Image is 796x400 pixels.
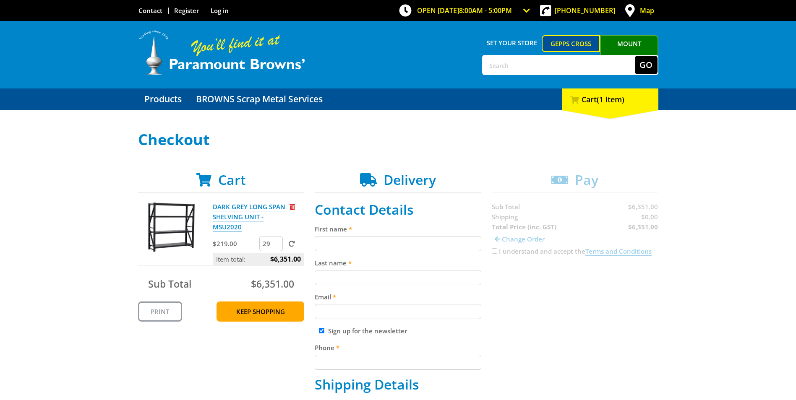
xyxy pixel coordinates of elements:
span: (1 item) [597,94,624,104]
a: Go to the registration page [174,6,199,15]
input: Please enter your first name. [315,236,481,251]
a: Mount [PERSON_NAME] [600,35,658,67]
label: First name [315,224,481,234]
a: Keep Shopping [217,301,304,322]
a: Print [138,301,182,322]
h2: Shipping Details [315,377,481,392]
div: Cart [562,88,658,110]
span: Set your store [482,35,542,50]
a: DARK GREY LONG SPAN SHELVING UNIT - MSU2020 [213,203,285,231]
input: Please enter your telephone number. [315,355,481,370]
input: Please enter your email address. [315,304,481,319]
a: Gepps Cross [542,35,600,52]
img: Paramount Browns' [138,29,306,76]
p: Item total: [213,253,304,265]
p: $219.00 [213,239,258,249]
label: Phone [315,343,481,353]
span: Sub Total [148,277,191,291]
span: $6,351.00 [251,277,294,291]
label: Last name [315,258,481,268]
a: Go to the Contact page [138,6,162,15]
a: Remove from cart [290,203,295,211]
label: Sign up for the newsletter [328,327,407,335]
label: Email [315,292,481,302]
a: Go to the Products page [138,88,188,110]
span: OPEN [DATE] [417,6,512,15]
span: Cart [218,171,246,189]
span: Delivery [384,171,436,189]
span: $6,351.00 [270,253,301,265]
button: Go [635,56,658,74]
h2: Contact Details [315,202,481,218]
h1: Checkout [138,131,658,148]
img: DARK GREY LONG SPAN SHELVING UNIT - MSU2020 [146,202,196,252]
a: Go to the BROWNS Scrap Metal Services page [190,88,329,110]
input: Please enter your last name. [315,270,481,285]
span: 8:00am - 5:00pm [459,6,512,15]
a: Log in [211,6,229,15]
input: Search [483,56,635,74]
